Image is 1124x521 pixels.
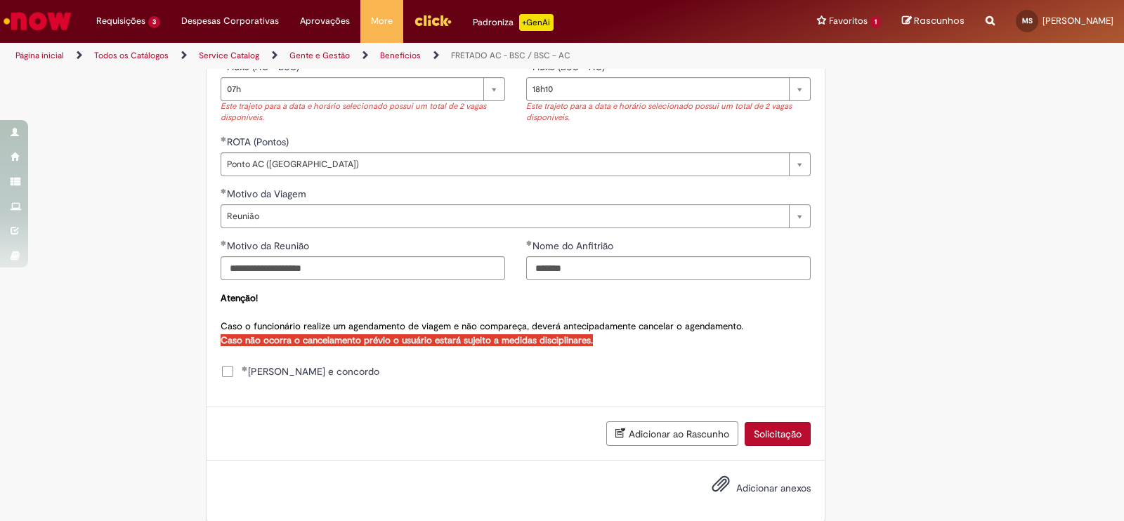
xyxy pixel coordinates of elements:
img: click_logo_yellow_360x200.png [414,10,452,31]
a: Service Catalog [199,50,259,61]
span: Aprovações [300,14,350,28]
span: Fluxo (AC - BSC) [227,60,302,73]
input: Nome do Anfitrião [526,256,811,280]
span: 18h10 [532,78,782,100]
span: Fluxo (BSC - AC) [532,60,608,73]
a: Rascunhos [902,15,965,28]
span: Motivo da Viagem [227,187,309,200]
span: Motivo da Reunião [227,239,312,252]
div: Este trajeto para a data e horário selecionado possui um total de 2 vagas disponíveis. [526,101,811,124]
span: Favoritos [829,14,868,28]
strong: Atenção! [221,292,258,304]
a: Página inicial [15,50,64,61]
img: ServiceNow [1,7,74,35]
div: Este trajeto para a data e horário selecionado possui um total de 2 vagas disponíveis. [221,101,505,124]
span: Requisições [96,14,145,28]
strong: Caso não ocorra o cancelamento prévio o usuário estará sujeito a medidas disciplinares. [221,334,593,346]
span: 1 [870,16,881,28]
a: Todos os Catálogos [94,50,169,61]
a: FRETADO AC - BSC / BSC – AC [451,50,570,61]
a: Benefícios [380,50,421,61]
span: Obrigatório Preenchido [221,240,227,246]
a: Gente e Gestão [289,50,350,61]
span: [PERSON_NAME] e concordo [242,364,379,378]
div: Padroniza [473,14,554,31]
button: Adicionar anexos [708,471,733,503]
span: Ponto AC ([GEOGRAPHIC_DATA]) [227,153,782,176]
button: Solicitação [745,422,811,446]
ul: Trilhas de página [11,43,739,69]
button: Adicionar ao Rascunho [606,421,738,446]
span: 07h [227,78,476,100]
span: Obrigatório Preenchido [242,366,248,371]
span: Rascunhos [914,14,965,27]
span: Despesas Corporativas [181,14,279,28]
span: ROTA (Pontos) [227,136,292,148]
span: Obrigatório Preenchido [221,136,227,142]
span: [PERSON_NAME] [1043,15,1113,27]
span: Reunião [227,205,782,227]
span: Obrigatório Preenchido [221,188,227,194]
span: Caso o funcionário realize um agendamento de viagem e não compareça, deverá antecipadamente cance... [221,292,743,346]
span: MS [1022,16,1033,25]
input: Motivo da Reunião [221,256,505,280]
span: Nome do Anfitrião [532,239,616,252]
span: More [371,14,393,28]
span: Adicionar anexos [736,482,811,494]
span: Obrigatório Preenchido [526,240,532,246]
p: +GenAi [519,14,554,31]
span: 3 [148,16,160,28]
